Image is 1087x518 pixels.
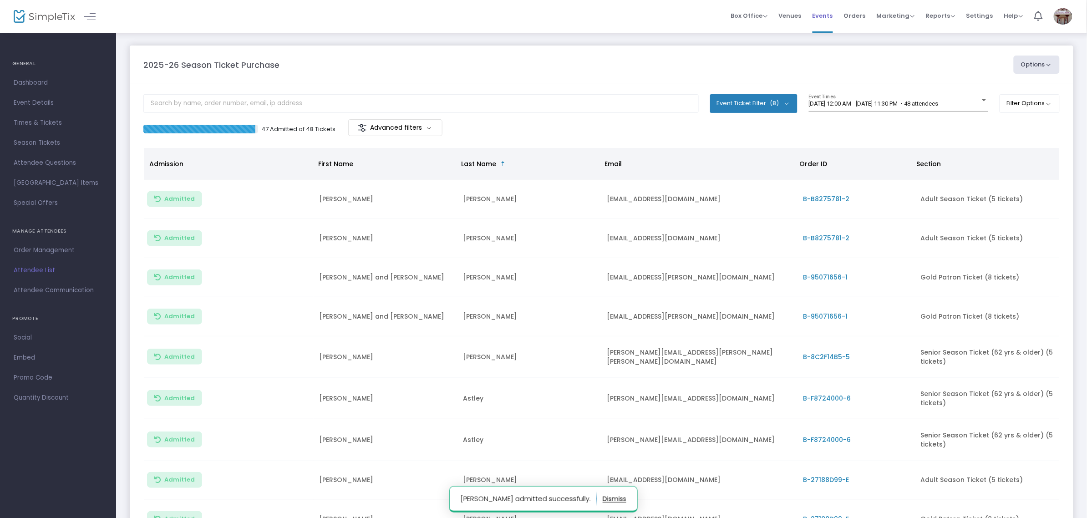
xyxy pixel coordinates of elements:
span: B-F8724000-6 [803,435,851,444]
span: [GEOGRAPHIC_DATA] Items [14,177,102,189]
td: [PERSON_NAME] [314,219,457,258]
span: Quantity Discount [14,392,102,404]
span: B-F8724000-6 [803,394,851,403]
span: B-8C2F14B5-5 [803,352,850,361]
span: Marketing [877,11,915,20]
td: [PERSON_NAME] [314,461,457,500]
span: Admitted [164,353,195,361]
td: Adult Season Ticket (5 tickets) [915,461,1059,500]
button: Options [1014,56,1060,74]
span: First Name [318,159,353,168]
h4: GENERAL [12,55,104,73]
button: Admitted [147,349,202,365]
span: Attendee Communication [14,284,102,296]
td: Senior Season Ticket (62 yrs & older) (5 tickets) [915,378,1059,419]
td: [PERSON_NAME] and [PERSON_NAME] [314,297,457,336]
h4: PROMOTE [12,310,104,328]
span: Venues [779,4,802,27]
span: Admitted [164,234,195,242]
td: Astley [457,378,601,419]
span: Times & Tickets [14,117,102,129]
span: Help [1004,11,1023,20]
span: (8) [770,100,779,107]
button: Filter Options [1000,94,1060,112]
p: [PERSON_NAME] admitted successfully. [461,492,597,506]
td: Gold Patron Ticket (8 tickets) [915,297,1059,336]
m-panel-title: 2025-26 Season Ticket Purchase [143,59,279,71]
span: Box Office [731,11,768,20]
td: [PERSON_NAME] [457,297,601,336]
span: Sortable [500,160,507,168]
span: Section [917,159,941,168]
td: Astley [457,419,601,461]
td: [PERSON_NAME] [457,258,601,297]
span: Last Name [462,159,497,168]
span: Admission [149,159,183,168]
span: B-B8275781-2 [803,194,849,203]
span: Admitted [164,476,195,483]
button: Admitted [147,191,202,207]
span: [DATE] 12:00 AM - [DATE] 11:30 PM • 48 attendees [809,100,939,107]
td: [PERSON_NAME] [457,180,601,219]
td: [PERSON_NAME] and [PERSON_NAME] [314,258,457,297]
span: Settings [966,4,993,27]
td: [PERSON_NAME] [457,219,601,258]
button: Admitted [147,269,202,285]
td: [PERSON_NAME][EMAIL_ADDRESS][DOMAIN_NAME] [601,378,797,419]
td: [PERSON_NAME] [314,180,457,219]
button: Admitted [147,390,202,406]
td: Senior Season Ticket (62 yrs & older) (5 tickets) [915,336,1059,378]
button: dismiss [603,492,626,506]
span: Attendee List [14,264,102,276]
button: Admitted [147,230,202,246]
td: [EMAIL_ADDRESS][DOMAIN_NAME] [601,180,797,219]
img: filter [358,123,367,132]
span: B-95071656-1 [803,312,848,321]
td: Gold Patron Ticket (8 tickets) [915,258,1059,297]
td: [PERSON_NAME][EMAIL_ADDRESS][DOMAIN_NAME] [601,419,797,461]
td: [EMAIL_ADDRESS][PERSON_NAME][DOMAIN_NAME] [601,258,797,297]
button: Event Ticket Filter(8) [710,94,797,112]
span: Admitted [164,436,195,443]
span: B-B8275781-2 [803,234,849,243]
td: [EMAIL_ADDRESS][PERSON_NAME][DOMAIN_NAME] [601,297,797,336]
input: Search by name, order number, email, ip address [143,94,699,113]
span: B-27188D99-E [803,475,849,484]
td: [PERSON_NAME] [314,419,457,461]
span: Order Management [14,244,102,256]
button: Admitted [147,309,202,325]
span: Social [14,332,102,344]
span: Season Tickets [14,137,102,149]
button: Admitted [147,432,202,447]
span: Orders [844,4,866,27]
span: B-95071656-1 [803,273,848,282]
p: 47 Admitted of 48 Tickets [262,125,336,134]
span: Embed [14,352,102,364]
td: [PERSON_NAME] [457,336,601,378]
td: [PERSON_NAME] [314,378,457,419]
span: Events [813,4,833,27]
span: Admitted [164,195,195,203]
td: [EMAIL_ADDRESS][DOMAIN_NAME] [601,461,797,500]
button: Admitted [147,472,202,488]
span: Dashboard [14,77,102,89]
span: Admitted [164,395,195,402]
span: Admitted [164,313,195,320]
td: Senior Season Ticket (62 yrs & older) (5 tickets) [915,419,1059,461]
span: Attendee Questions [14,157,102,169]
span: Order ID [800,159,828,168]
span: Reports [926,11,955,20]
h4: MANAGE ATTENDEES [12,222,104,240]
td: [PERSON_NAME] [457,461,601,500]
m-button: Advanced filters [348,119,442,136]
td: Adult Season Ticket (5 tickets) [915,219,1059,258]
td: [EMAIL_ADDRESS][DOMAIN_NAME] [601,219,797,258]
span: Promo Code [14,372,102,384]
span: Event Details [14,97,102,109]
td: [PERSON_NAME][EMAIL_ADDRESS][PERSON_NAME][PERSON_NAME][DOMAIN_NAME] [601,336,797,378]
span: Admitted [164,274,195,281]
td: [PERSON_NAME] [314,336,457,378]
span: Special Offers [14,197,102,209]
td: Adult Season Ticket (5 tickets) [915,180,1059,219]
span: Email [604,159,622,168]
